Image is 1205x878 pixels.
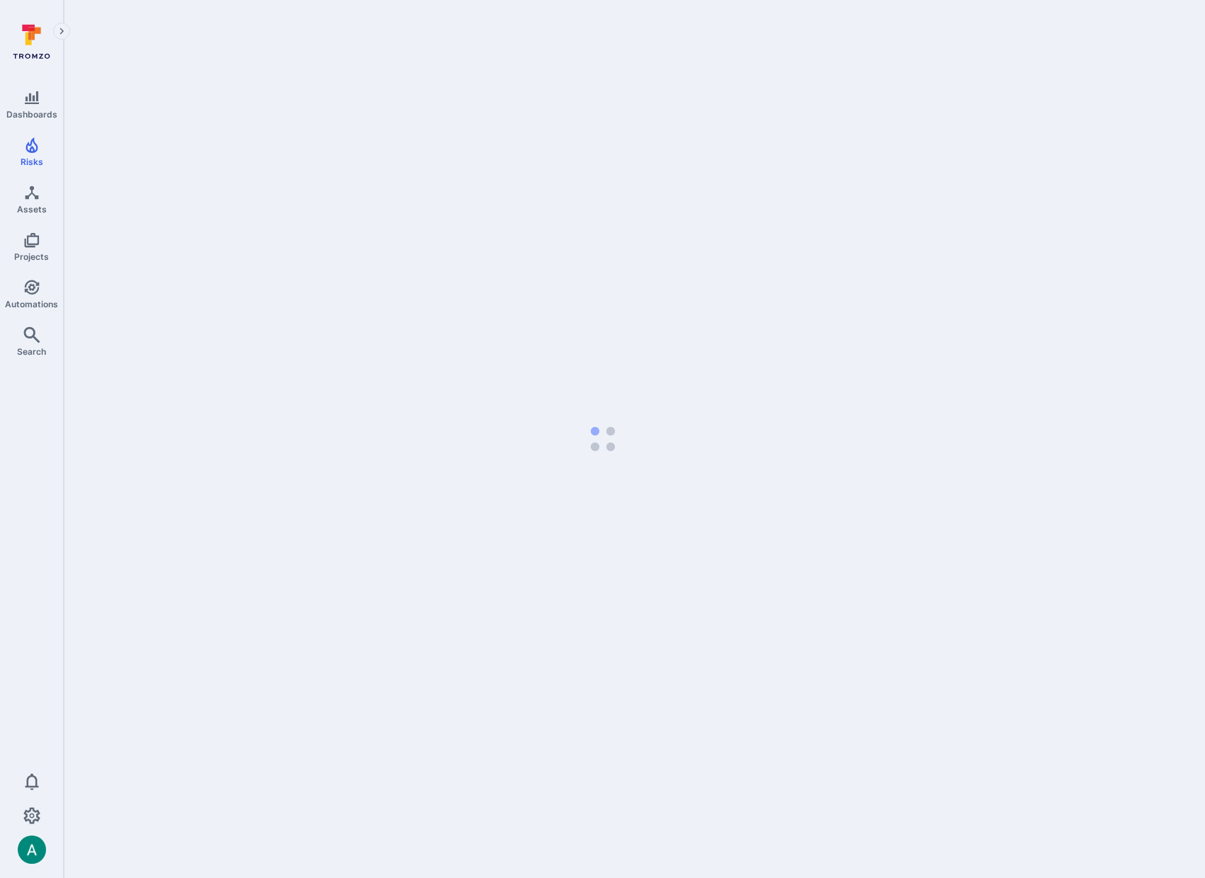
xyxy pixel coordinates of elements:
[6,109,57,120] span: Dashboards
[21,156,43,167] span: Risks
[18,836,46,864] img: ACg8ocLSa5mPYBaXNx3eFu_EmspyJX0laNWN7cXOFirfQ7srZveEpg=s96-c
[14,251,49,262] span: Projects
[18,836,46,864] div: Arjan Dehar
[17,204,47,215] span: Assets
[53,23,70,40] button: Expand navigation menu
[5,299,58,309] span: Automations
[57,25,67,38] i: Expand navigation menu
[17,346,46,357] span: Search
